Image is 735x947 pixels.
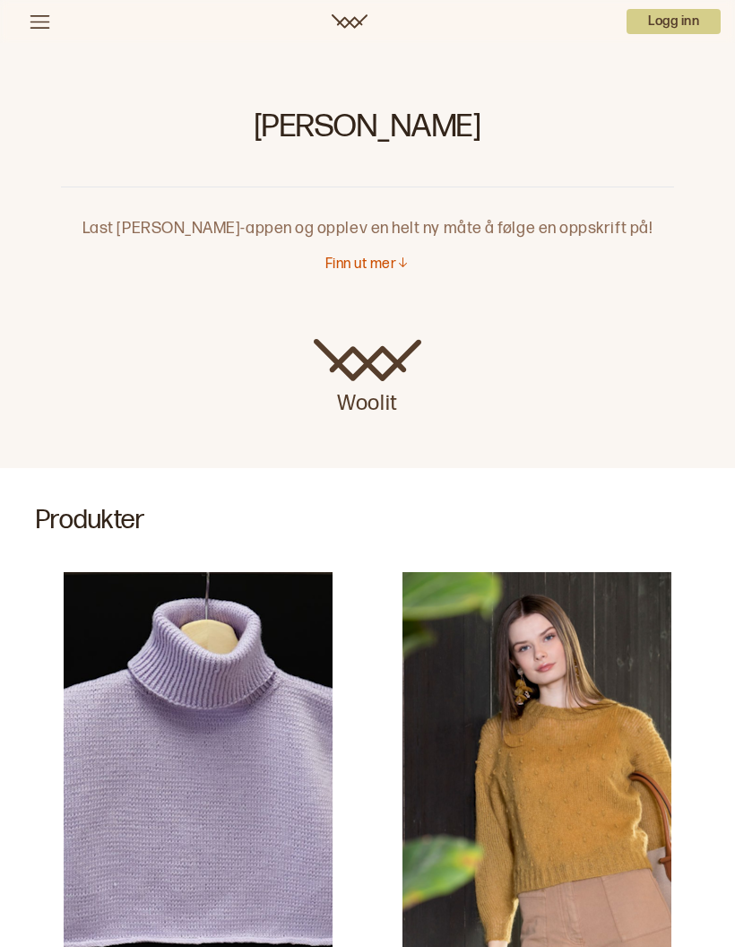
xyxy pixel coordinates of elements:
button: Finn ut mer [325,256,410,274]
a: Woolit [314,339,421,418]
p: Logg inn [627,9,721,34]
a: Woolit [332,14,367,29]
h1: [PERSON_NAME] [61,108,673,158]
p: Last [PERSON_NAME]-appen og opplev en helt ny måte å følge en oppskrift på! [61,187,673,241]
p: Woolit [314,382,421,418]
img: Woolit [314,339,421,382]
p: Finn ut mer [325,256,396,274]
button: User dropdown [627,9,721,34]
